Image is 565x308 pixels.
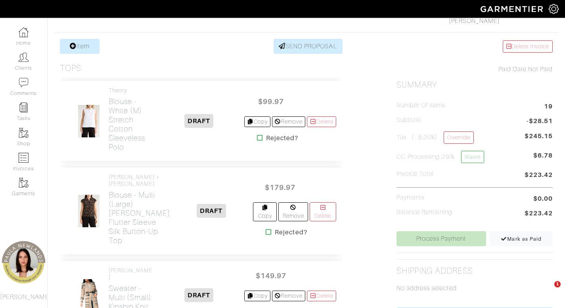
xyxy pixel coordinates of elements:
[19,178,29,188] img: garments-icon-b7da505a4dc4fd61783c78ac3ca0ef83fa9d6f193b1c9dc38574b1d14d53ca28.png
[444,131,473,144] a: Override
[396,131,474,144] h5: Tax ( : 8.25%)
[396,116,421,124] h5: Subtotal
[109,190,170,245] h2: Blouse - multi (large) [PERSON_NAME] Flutter Sleeve Silk Button-Up Top
[78,194,100,228] img: oC4K5B2eTY2rt7b6M6uD7XrA
[272,116,305,127] a: Remove
[109,174,170,187] h4: [PERSON_NAME] + [PERSON_NAME]
[533,151,553,166] span: $6.78
[396,80,553,90] h2: Summary
[396,266,473,276] h2: Shipping Address
[533,194,553,203] span: $0.00
[449,17,500,25] a: [PERSON_NAME]
[266,133,298,143] strong: Rejected?
[253,202,277,221] a: Copy
[256,179,304,196] span: $179.97
[396,231,486,246] a: Process Payment
[19,103,29,112] img: reminder-icon-8004d30b9f0a5d33ae49ab947aed9ed385cf756f9e5892f1edd6e32f2345188e.png
[19,128,29,138] img: garments-icon-b7da505a4dc4fd61783c78ac3ca0ef83fa9d6f193b1c9dc38574b1d14d53ca28.png
[274,39,343,54] a: SEND PROPOSAL
[549,4,559,14] img: gear-icon-white-bd11855cb880d31180b6d7d6211b90ccbf57a29d726f0c71d8c61bd08dd39cc2.png
[544,102,553,112] span: 19
[396,170,434,178] h5: Invoice Total
[275,228,307,237] strong: Rejected?
[278,202,308,221] a: Remove
[247,267,295,284] span: $149.97
[109,87,154,152] a: Theory Blouse - white (m)Stretch Cotton Sleeveless Polo
[197,204,226,218] span: DRAFT
[538,281,557,300] iframe: Intercom live chat
[60,39,100,54] a: Item
[78,105,100,138] img: pWvoCdtT49SrzawYmN7d3Ny4
[184,114,213,128] span: DRAFT
[396,151,484,163] h5: CC Processing 2.9%
[184,288,213,302] span: DRAFT
[247,93,295,110] span: $99.97
[490,231,553,246] a: Mark as Paid
[396,194,425,202] h5: Payments
[19,52,29,62] img: clients-icon-6bae9207a08558b7cb47a8932f037763ab4055f8c8b6bfacd5dc20c3e0201464.png
[461,151,484,163] a: Waive
[396,102,446,109] h5: Number of Items
[525,131,553,141] span: $245.15
[396,209,453,216] h5: Balance Remaining
[60,63,81,73] h3: Tops
[527,116,553,127] span: -$28.51
[503,40,553,53] a: Delete Invoice
[396,65,553,74] div: Not Paid
[477,2,549,16] img: garmentier-logo-header-white-b43fb05a5012e4ada735d5af1a66efaba907eab6374d6393d1fbf88cb4ef424d.png
[310,202,336,221] a: Delete
[554,281,561,287] span: 1
[109,97,154,152] h2: Blouse - white (m) Stretch Cotton Sleeveless Polo
[498,66,528,73] span: Paid Date:
[525,170,553,181] span: $223.42
[244,116,271,127] a: Copy
[19,78,29,87] img: comment-icon-a0a6a9ef722e966f86d9cbdc48e553b5cf19dbc54f86b18d962a5391bc8f6eb6.png
[396,283,553,293] p: No address selected
[307,291,336,301] a: Delete
[109,174,170,245] a: [PERSON_NAME] + [PERSON_NAME] Blouse - multi (large)[PERSON_NAME] Flutter Sleeve Silk Button-Up Top
[501,236,542,242] span: Mark as Paid
[19,27,29,37] img: dashboard-icon-dbcd8f5a0b271acd01030246c82b418ddd0df26cd7fceb0bd07c9910d44c42f6.png
[244,291,271,301] a: Copy
[307,116,336,127] a: Delete
[109,267,154,281] h4: [PERSON_NAME]
[525,209,553,219] span: $223.42
[109,87,154,94] h4: Theory
[272,291,305,301] a: Remove
[19,153,29,163] img: orders-icon-0abe47150d42831381b5fb84f609e132dff9fe21cb692f30cb5eec754e2cba89.png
